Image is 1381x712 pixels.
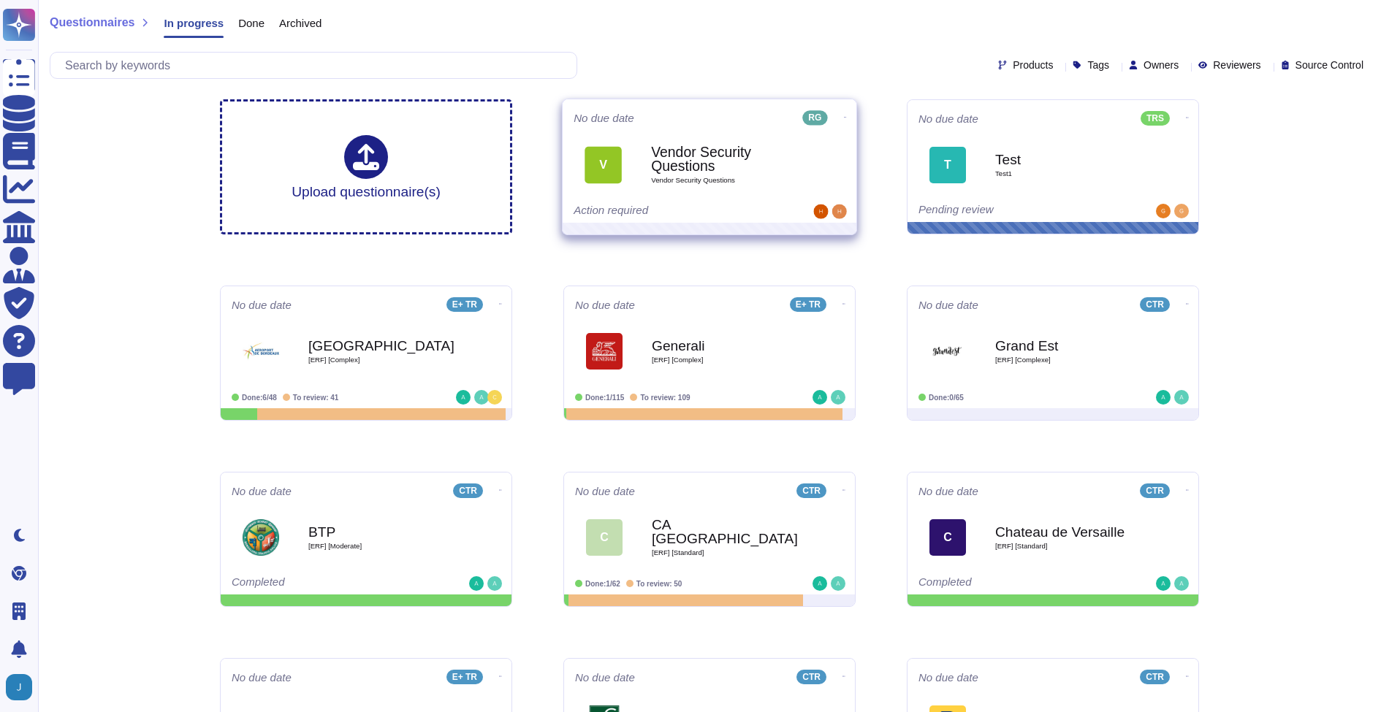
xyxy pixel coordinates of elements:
img: user [813,576,827,591]
span: Done: 1/115 [585,394,624,402]
img: user [487,576,502,591]
span: No due date [918,486,978,497]
img: user [1156,576,1171,591]
div: Action required [574,204,755,219]
span: [ERF] [Complex] [308,356,454,364]
span: Reviewers [1213,60,1260,70]
span: Archived [279,18,322,28]
img: user [487,390,502,405]
img: user [832,204,847,219]
span: Done [238,18,265,28]
div: CTR [796,483,826,498]
b: CA [GEOGRAPHIC_DATA] [652,518,798,546]
div: V [585,146,622,183]
div: CTR [453,483,483,498]
span: Owners [1144,60,1179,70]
img: user [456,390,471,405]
span: Done: 1/62 [585,580,620,588]
img: user [831,390,845,405]
img: user [813,204,828,219]
div: TRS [1141,111,1170,126]
div: E+ TR [446,670,483,684]
img: user [1156,390,1171,405]
div: Completed [918,576,1097,591]
span: Products [1013,60,1053,70]
div: C [586,519,623,556]
span: To review: 50 [636,580,682,588]
input: Search by keywords [58,53,577,78]
div: Upload questionnaire(s) [292,135,441,199]
img: user [1174,204,1189,218]
span: Done: 0/65 [929,394,964,402]
span: No due date [575,486,635,497]
b: Test [995,153,1141,166]
span: No due date [575,672,635,683]
span: To review: 41 [293,394,339,402]
div: CTR [1140,483,1170,498]
img: Logo [929,333,966,370]
span: Done: 6/48 [242,394,277,402]
b: Chateau de Versaille [995,525,1141,539]
img: user [1174,576,1189,591]
div: CTR [1140,297,1170,312]
span: Tags [1087,60,1109,70]
span: Source Control [1296,60,1363,70]
b: Vendor Security Questions [651,145,799,174]
span: No due date [232,299,292,310]
span: [ERF] [Standard] [652,549,798,556]
div: E+ TR [446,297,483,312]
span: [ERF] [Standard] [995,543,1141,550]
img: user [831,576,845,591]
div: C [929,519,966,556]
b: [GEOGRAPHIC_DATA] [308,339,454,353]
img: Logo [243,333,279,370]
span: [ERF] [Moderate] [308,543,454,550]
span: To review: 109 [640,394,690,402]
span: In progress [164,18,224,28]
img: user [813,390,827,405]
b: Grand Est [995,339,1141,353]
b: Generali [652,339,798,353]
img: user [1156,204,1171,218]
b: BTP [308,525,454,539]
div: Pending review [918,204,1097,218]
span: [ERF] [Complex] [652,356,798,364]
div: Completed [232,576,411,591]
span: No due date [918,299,978,310]
img: user [474,390,489,405]
span: No due date [574,112,634,123]
div: T [929,147,966,183]
span: [ERF] [Complexe] [995,356,1141,364]
span: No due date [575,299,635,310]
span: Test1 [995,170,1141,177]
span: Questionnaires [50,17,134,28]
img: user [1174,390,1189,405]
img: user [6,674,32,700]
img: Logo [243,519,279,556]
div: CTR [796,670,826,684]
span: Vendor Security Questions [651,177,799,185]
img: Logo [586,333,623,370]
div: CTR [1140,670,1170,684]
div: RG [802,110,827,125]
button: user [3,671,42,703]
div: E+ TR [790,297,826,312]
img: user [469,576,484,591]
span: No due date [918,672,978,683]
span: No due date [918,113,978,124]
span: No due date [232,486,292,497]
span: No due date [232,672,292,683]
